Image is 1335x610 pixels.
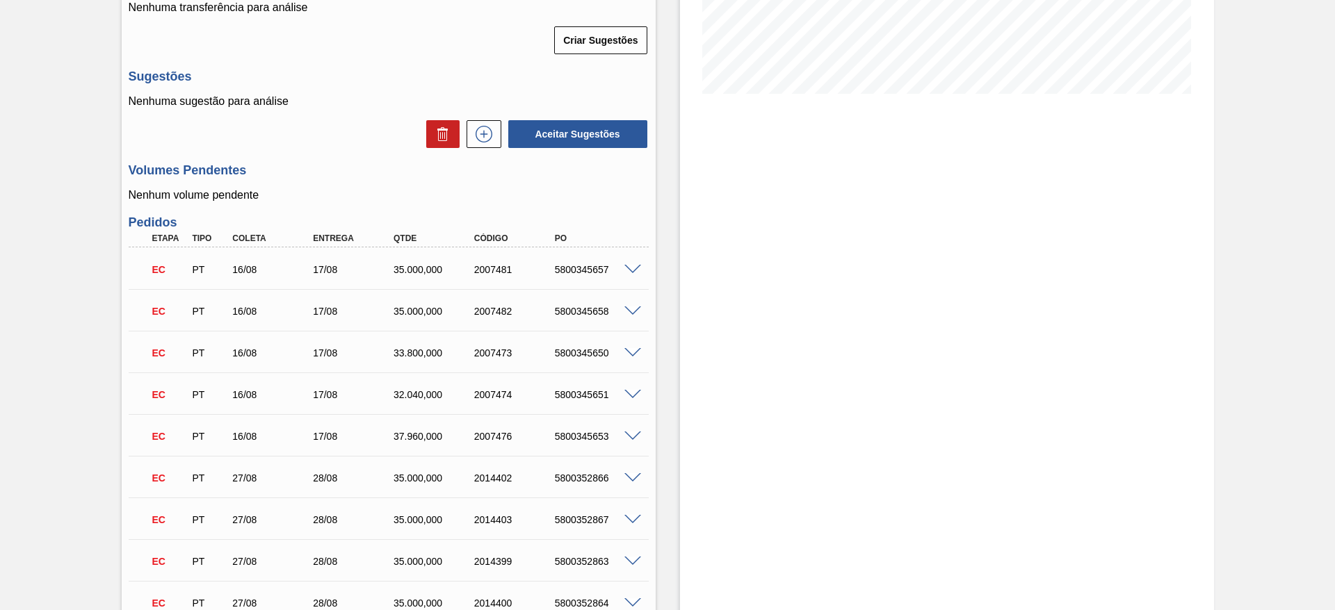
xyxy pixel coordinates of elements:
div: 35.000,000 [390,306,480,317]
div: Pedido de Transferência [188,514,230,525]
div: Em Cancelamento [149,338,191,368]
div: Pedido de Transferência [188,306,230,317]
div: 17/08/2025 [309,264,400,275]
div: Em Cancelamento [149,379,191,410]
div: 28/08/2025 [309,556,400,567]
p: EC [152,472,187,484]
div: 28/08/2025 [309,472,400,484]
p: EC [152,264,187,275]
div: 35.000,000 [390,556,480,567]
div: 2014400 [471,597,561,609]
p: EC [152,347,187,358]
div: 5800345657 [551,264,642,275]
div: 5800345650 [551,347,642,358]
h3: Pedidos [129,215,649,230]
div: Pedido de Transferência [188,556,230,567]
div: Criar Sugestões [556,25,648,56]
div: 2007482 [471,306,561,317]
div: 5800352866 [551,472,642,484]
div: 2007473 [471,347,561,358]
div: Em Cancelamento [149,546,191,577]
div: Pedido de Transferência [188,264,230,275]
div: 5800352864 [551,597,642,609]
div: Aceitar Sugestões [501,119,649,149]
div: 16/08/2025 [229,347,319,358]
div: PO [551,233,642,243]
button: Criar Sugestões [554,26,647,54]
div: Etapa [149,233,191,243]
div: Excluir Sugestões [419,120,460,148]
div: Entrega [309,233,400,243]
p: EC [152,514,187,525]
div: 5800352867 [551,514,642,525]
div: 33.800,000 [390,347,480,358]
p: EC [152,431,187,442]
p: EC [152,556,187,567]
p: Nenhum volume pendente [129,189,649,201]
div: Nova sugestão [460,120,501,148]
p: Nenhuma transferência para análise [129,1,649,14]
div: 35.000,000 [390,472,480,484]
div: 17/08/2025 [309,306,400,317]
div: 27/08/2025 [229,556,319,567]
div: 35.000,000 [390,264,480,275]
div: Em Cancelamento [149,463,191,493]
div: 5800345651 [551,389,642,400]
div: 27/08/2025 [229,472,319,484]
div: Em Cancelamento [149,504,191,535]
div: Tipo [188,233,230,243]
p: EC [152,389,187,400]
div: 35.000,000 [390,514,480,525]
div: Pedido de Transferência [188,431,230,442]
div: Pedido de Transferência [188,597,230,609]
div: 2014402 [471,472,561,484]
div: 2007481 [471,264,561,275]
div: 5800352863 [551,556,642,567]
div: 16/08/2025 [229,306,319,317]
div: Qtde [390,233,480,243]
div: 2007474 [471,389,561,400]
div: 2014399 [471,556,561,567]
div: 16/08/2025 [229,389,319,400]
div: 17/08/2025 [309,431,400,442]
p: EC [152,597,187,609]
div: 28/08/2025 [309,514,400,525]
div: 5800345658 [551,306,642,317]
div: 17/08/2025 [309,347,400,358]
div: 5800345653 [551,431,642,442]
div: 2014403 [471,514,561,525]
div: Em Cancelamento [149,254,191,285]
div: 27/08/2025 [229,597,319,609]
div: Coleta [229,233,319,243]
div: 16/08/2025 [229,264,319,275]
h3: Volumes Pendentes [129,163,649,178]
div: 2007476 [471,431,561,442]
p: EC [152,306,187,317]
div: Pedido de Transferência [188,389,230,400]
div: Pedido de Transferência [188,347,230,358]
div: 28/08/2025 [309,597,400,609]
div: 27/08/2025 [229,514,319,525]
div: 37.960,000 [390,431,480,442]
div: Em Cancelamento [149,296,191,327]
div: 35.000,000 [390,597,480,609]
div: 17/08/2025 [309,389,400,400]
div: 16/08/2025 [229,431,319,442]
div: Pedido de Transferência [188,472,230,484]
div: 32.040,000 [390,389,480,400]
div: Código [471,233,561,243]
p: Nenhuma sugestão para análise [129,95,649,108]
button: Aceitar Sugestões [508,120,647,148]
h3: Sugestões [129,69,649,84]
div: Em Cancelamento [149,421,191,452]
